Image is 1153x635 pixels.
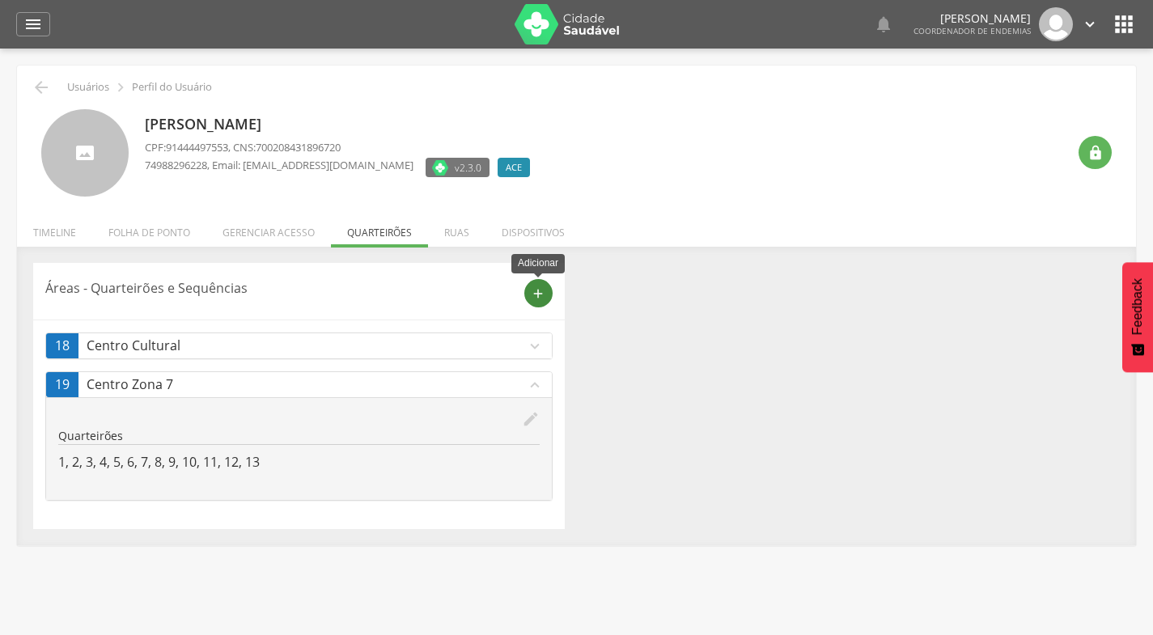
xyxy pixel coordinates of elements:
[67,81,109,94] p: Usuários
[1081,15,1099,33] i: 
[145,158,207,172] span: 74988296228
[506,161,522,174] span: ACE
[17,210,92,248] li: Timeline
[455,159,481,176] span: v2.3.0
[1130,278,1145,335] span: Feedback
[428,210,485,248] li: Ruas
[206,210,331,248] li: Gerenciar acesso
[145,140,538,155] p: CPF: , CNS:
[112,78,129,96] i: 
[132,81,212,94] p: Perfil do Usuário
[58,428,540,444] p: Quarteirões
[526,337,544,355] i: expand_more
[45,279,512,298] p: Áreas - Quarteirões e Sequências
[522,410,540,428] i: edit
[913,13,1031,24] p: [PERSON_NAME]
[531,286,545,301] i: add
[87,337,526,355] p: Centro Cultural
[256,140,341,155] span: 700208431896720
[87,375,526,394] p: Centro Zona 7
[145,158,413,173] p: , Email: [EMAIL_ADDRESS][DOMAIN_NAME]
[526,376,544,394] i: expand_less
[913,25,1031,36] span: Coordenador de Endemias
[55,337,70,355] span: 18
[1087,145,1104,161] i: 
[874,15,893,34] i: 
[46,372,552,397] a: 19Centro Zona 7expand_less
[511,254,565,273] div: Adicionar
[16,12,50,36] a: 
[874,7,893,41] a: 
[92,210,206,248] li: Folha de ponto
[55,375,70,394] span: 19
[32,78,51,97] i: 
[485,210,581,248] li: Dispositivos
[1081,7,1099,41] a: 
[23,15,43,34] i: 
[145,114,538,135] p: [PERSON_NAME]
[1122,262,1153,372] button: Feedback - Mostrar pesquisa
[58,453,540,472] p: 1, 2, 3, 4, 5, 6, 7, 8, 9, 10, 11, 12, 13
[166,140,228,155] span: 91444497553
[46,333,552,358] a: 18Centro Culturalexpand_more
[1111,11,1137,37] i: 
